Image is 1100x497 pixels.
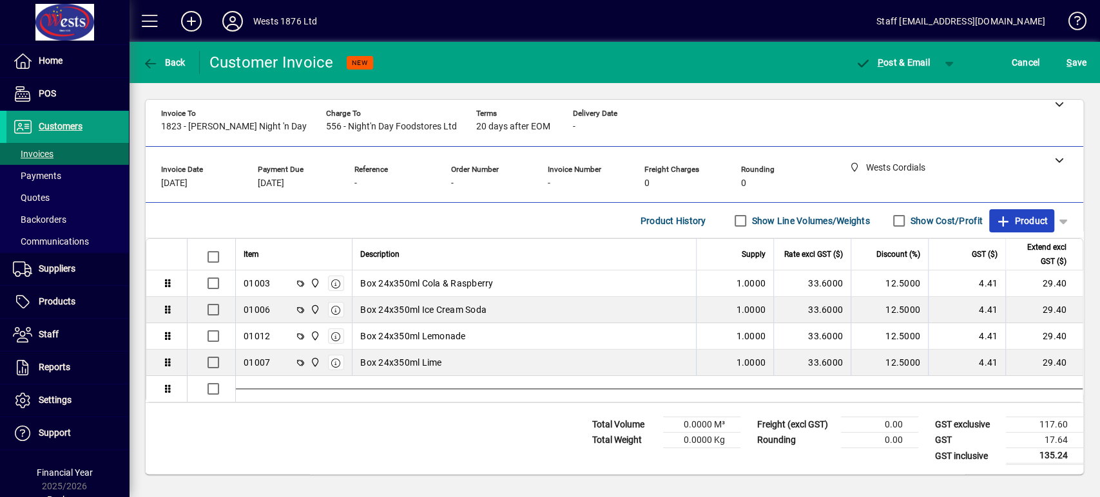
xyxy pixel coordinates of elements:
button: Back [139,51,189,74]
a: Reports [6,352,129,384]
td: Rounding [751,433,841,448]
a: Backorders [6,209,129,230]
a: Payments [6,165,129,187]
a: Communications [6,230,129,252]
span: [DATE] [161,178,188,189]
button: Product [989,209,1054,232]
div: 01007 [244,356,270,369]
span: - [573,122,575,132]
span: Quotes [13,192,50,203]
span: Box 24x350ml Ice Cream Soda [360,303,487,316]
td: 12.5000 [851,297,928,323]
span: Supply [742,247,766,261]
span: 0 [644,178,650,189]
span: Rate excl GST ($) [784,247,843,261]
span: Discount (%) [876,247,920,261]
td: 4.41 [928,323,1005,350]
span: Reports [39,362,70,372]
td: 12.5000 [851,350,928,376]
span: Support [39,427,71,438]
span: Product [996,211,1048,231]
div: 01003 [244,277,270,290]
span: Communications [13,236,89,247]
a: Suppliers [6,253,129,285]
span: 1.0000 [737,330,766,342]
span: 0 [741,178,746,189]
span: Product History [641,211,706,231]
span: - [354,178,357,189]
td: 4.41 [928,350,1005,376]
td: Total Weight [586,433,663,448]
span: 1823 - [PERSON_NAME] Night 'n Day [161,122,307,132]
div: Customer Invoice [209,52,334,73]
span: Products [39,296,75,306]
span: - [548,178,550,189]
a: Settings [6,384,129,417]
a: Knowledge Base [1058,3,1084,44]
span: Settings [39,395,72,405]
span: Box 24x350ml Cola & Raspberry [360,277,493,290]
td: 0.00 [841,433,918,448]
span: Payments [13,171,61,181]
span: Box 24x350ml Lemonade [360,330,465,342]
button: Add [171,10,212,33]
td: 117.60 [1006,417,1083,433]
span: GST ($) [972,247,998,261]
span: Box 24x350ml Lime [360,356,441,369]
span: ave [1066,52,1086,73]
div: 33.6000 [782,356,843,369]
span: Description [360,247,400,261]
td: 4.41 [928,297,1005,323]
span: ost & Email [855,57,930,68]
a: POS [6,78,129,110]
a: Quotes [6,187,129,209]
td: 4.41 [928,270,1005,297]
td: 29.40 [1005,297,1083,323]
span: Cancel [1012,52,1040,73]
div: Staff [EMAIL_ADDRESS][DOMAIN_NAME] [876,11,1045,32]
td: 135.24 [1006,448,1083,464]
td: 12.5000 [851,323,928,350]
span: Invoices [13,149,53,159]
a: Products [6,286,129,318]
button: Product History [635,209,711,232]
td: 0.0000 Kg [663,433,740,448]
span: Customers [39,121,82,131]
div: 01006 [244,303,270,316]
span: [DATE] [258,178,284,189]
button: Profile [212,10,253,33]
label: Show Cost/Profit [908,214,983,227]
td: GST [929,433,1006,448]
span: - [451,178,454,189]
td: Total Volume [586,417,663,433]
div: 33.6000 [782,330,843,342]
td: 0.0000 M³ [663,417,740,433]
span: Wests Cordials [307,303,322,317]
div: 01012 [244,330,270,342]
button: Post & Email [849,51,936,74]
span: Financial Year [37,467,93,478]
span: Item [244,247,259,261]
span: Extend excl GST ($) [1014,240,1066,268]
span: S [1066,57,1072,68]
span: Back [142,57,186,68]
div: Wests 1876 Ltd [253,11,317,32]
span: Staff [39,329,59,339]
td: 29.40 [1005,270,1083,297]
a: Home [6,45,129,77]
a: Invoices [6,143,129,165]
span: 556 - Night'n Day Foodstores Ltd [326,122,457,132]
span: Home [39,55,63,66]
div: 33.6000 [782,277,843,290]
td: 17.64 [1006,433,1083,448]
span: 20 days after EOM [476,122,550,132]
span: 1.0000 [737,277,766,290]
td: Freight (excl GST) [751,417,841,433]
button: Cancel [1008,51,1043,74]
span: Wests Cordials [307,329,322,343]
td: GST exclusive [929,417,1006,433]
app-page-header-button: Back [129,51,200,74]
span: Suppliers [39,263,75,274]
td: 0.00 [841,417,918,433]
span: 1.0000 [737,356,766,369]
